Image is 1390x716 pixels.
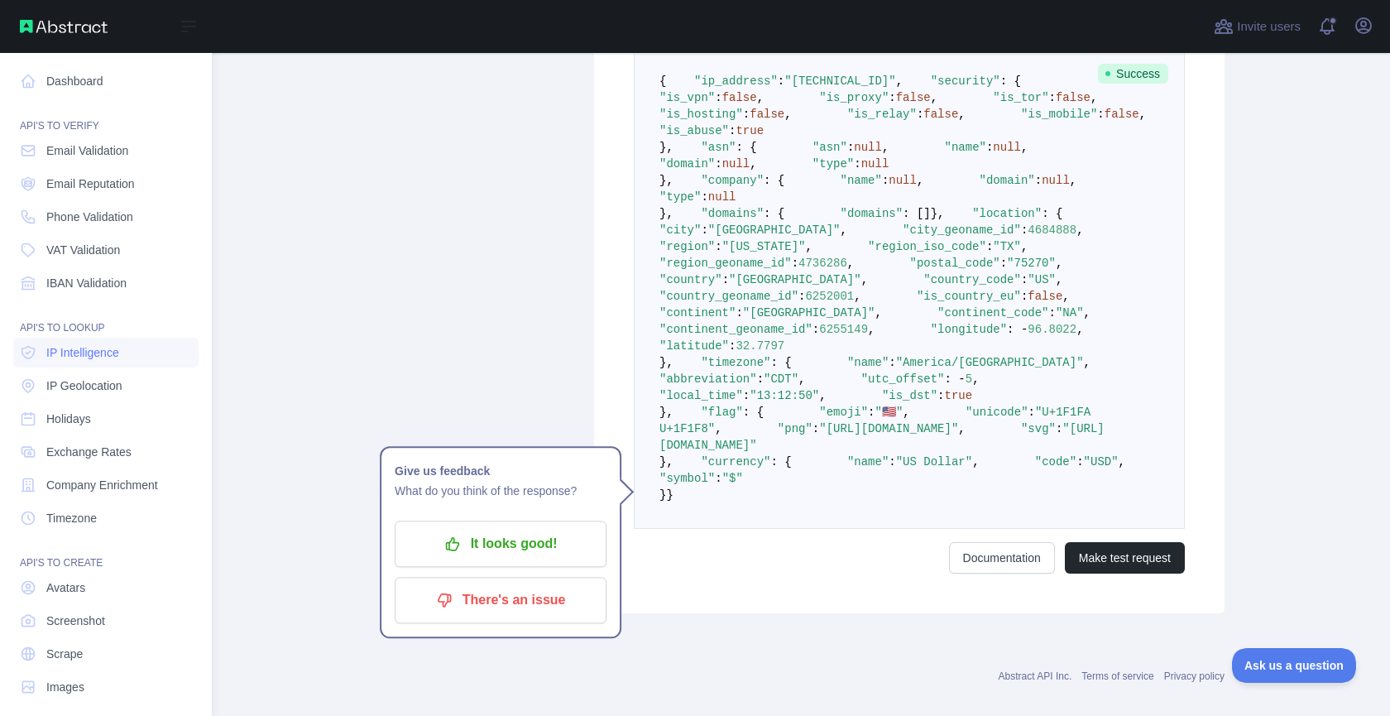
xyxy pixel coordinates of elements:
span: , [819,389,826,402]
span: Images [46,679,84,695]
span: "[GEOGRAPHIC_DATA]" [729,273,861,286]
span: : [1035,174,1042,187]
span: Scrape [46,646,83,662]
a: Email Reputation [13,169,199,199]
span: Exchange Rates [46,444,132,460]
span: : [1097,108,1104,121]
span: }, [659,356,673,369]
span: "country" [659,273,722,286]
span: : [986,240,993,253]
span: Invite users [1237,17,1301,36]
span: null [854,141,882,154]
span: 4736286 [798,257,847,270]
span: , [1021,141,1028,154]
span: , [1056,273,1062,286]
span: false [1056,91,1090,104]
span: Phone Validation [46,209,133,225]
a: Images [13,672,199,702]
span: : [778,74,784,88]
span: "continent_code" [937,306,1048,320]
span: "NA" [1056,306,1084,320]
span: : [743,108,750,121]
span: "country_geoname_id" [659,290,798,303]
span: , [1084,356,1090,369]
span: : [1021,273,1028,286]
span: , [917,174,923,187]
span: } [659,488,666,502]
span: : [1049,306,1056,320]
a: IBAN Validation [13,268,199,298]
span: "longitude" [931,323,1007,336]
span: Email Validation [46,142,128,159]
span: "postal_code" [909,257,999,270]
span: }, [931,207,945,220]
a: Scrape [13,639,199,669]
span: Avatars [46,579,85,596]
span: , [1119,455,1125,469]
span: null [993,141,1021,154]
span: , [958,108,965,121]
span: "svg" [1021,422,1056,435]
span: IBAN Validation [46,275,127,291]
span: "$" [722,472,743,485]
span: , [972,372,979,386]
span: Company Enrichment [46,477,158,493]
span: "CDT" [764,372,798,386]
span: : [868,406,875,419]
span: "emoji" [819,406,868,419]
p: It looks good! [407,530,594,558]
span: null [861,157,889,171]
span: : [986,141,993,154]
span: , [882,141,889,154]
span: : [1056,422,1062,435]
button: Invite users [1210,13,1304,40]
div: API'S TO CREATE [13,536,199,569]
span: "US Dollar" [896,455,972,469]
span: , [861,273,868,286]
span: 6252001 [805,290,854,303]
span: , [903,406,909,419]
span: "region_geoname_id" [659,257,792,270]
span: "is_vpn" [659,91,715,104]
span: 5 [966,372,972,386]
span: }, [659,455,673,469]
span: : { [736,141,756,154]
span: "ip_address" [694,74,778,88]
span: : [729,124,736,137]
span: null [708,190,736,204]
span: : { [770,356,791,369]
span: true [945,389,973,402]
a: IP Geolocation [13,371,199,401]
span: : { [770,455,791,469]
span: 6255149 [819,323,868,336]
p: There's an issue [407,586,594,614]
span: false [1028,290,1062,303]
span: , [854,290,860,303]
span: : [847,141,854,154]
span: "domain" [980,174,1035,187]
span: , [1062,290,1069,303]
span: "is_proxy" [819,91,889,104]
span: "region" [659,240,715,253]
span: , [875,306,881,320]
span: "symbol" [659,472,715,485]
span: "country_code" [923,273,1021,286]
span: : [701,223,707,237]
span: : [889,455,895,469]
span: , [757,91,764,104]
span: , [784,108,791,121]
span: : { [1042,207,1062,220]
span: }, [659,174,673,187]
span: , [958,422,965,435]
span: : [743,389,750,402]
span: "name" [847,356,889,369]
span: : [] [903,207,931,220]
span: } [666,488,673,502]
span: , [868,323,875,336]
span: "currency" [701,455,770,469]
span: : [1049,91,1056,104]
a: Screenshot [13,606,199,636]
span: "type" [659,190,701,204]
span: "is_mobile" [1021,108,1097,121]
a: Phone Validation [13,202,199,232]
